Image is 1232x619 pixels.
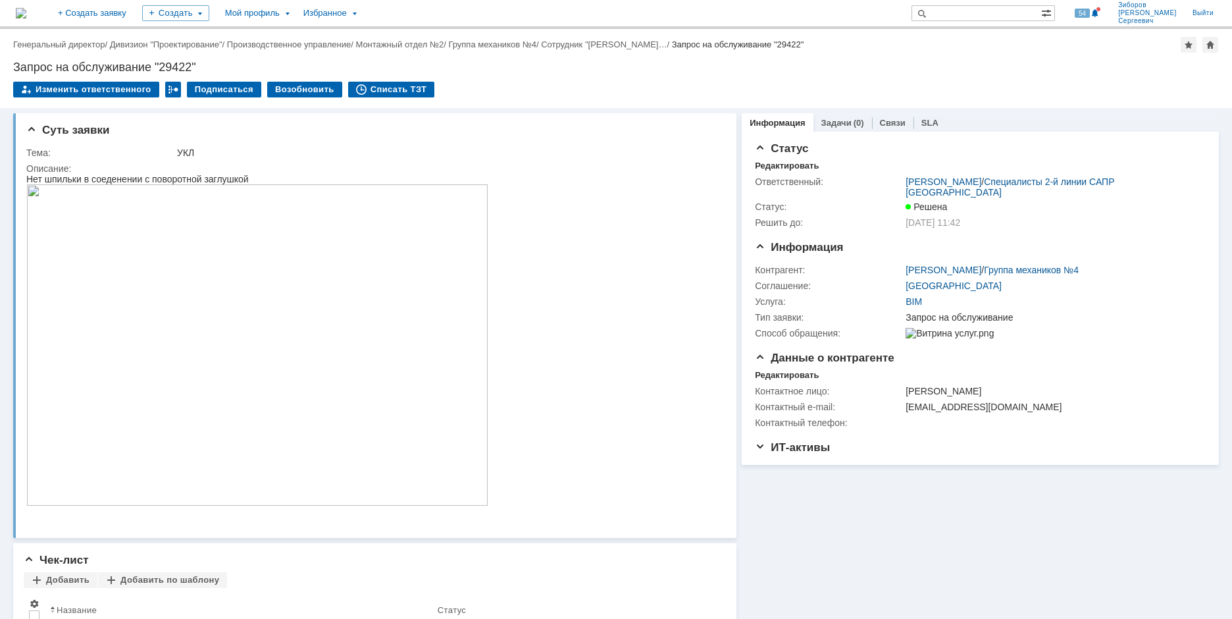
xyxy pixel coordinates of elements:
[110,40,222,49] a: Дивизион "Проектирование"
[26,163,719,174] div: Описание:
[1118,17,1177,25] span: Сергеевич
[755,370,819,381] div: Редактировать
[438,605,466,615] div: Статус
[24,554,89,566] span: Чек-лист
[755,142,808,155] span: Статус
[448,40,541,49] div: /
[854,118,864,128] div: (0)
[755,241,843,254] span: Информация
[1181,37,1196,53] div: Добавить в избранное
[227,40,356,49] div: /
[13,40,105,49] a: Генеральный директор
[142,5,209,21] div: Создать
[755,176,903,187] div: Ответственный:
[110,40,227,49] div: /
[755,402,903,412] div: Контактный e-mail:
[755,281,903,291] div: Соглашение:
[906,296,922,307] a: BIM
[906,202,947,212] span: Решена
[906,328,994,338] img: Витрина услуг.png
[984,265,1079,275] a: Группа механиков №4
[906,217,960,228] span: [DATE] 11:42
[355,40,444,49] a: Монтажный отдел №2
[177,148,717,158] div: УКЛ
[755,161,819,171] div: Редактировать
[355,40,448,49] div: /
[906,176,1114,198] a: Специалисты 2-й линии САПР [GEOGRAPHIC_DATA]
[906,281,1002,291] a: [GEOGRAPHIC_DATA]
[1118,9,1177,17] span: [PERSON_NAME]
[906,402,1198,412] div: [EMAIL_ADDRESS][DOMAIN_NAME]
[165,82,181,97] div: Работа с массовостью
[755,328,903,338] div: Способ обращения:
[906,312,1198,323] div: Запрос на обслуживание
[906,386,1198,396] div: [PERSON_NAME]
[755,441,830,454] span: ИТ-активы
[1041,6,1054,18] span: Расширенный поиск
[13,40,110,49] div: /
[1075,9,1090,18] span: 54
[16,8,26,18] img: logo
[755,296,903,307] div: Услуга:
[755,202,903,212] div: Статус:
[26,124,109,136] span: Суть заявки
[227,40,351,49] a: Производственное управление
[750,118,805,128] a: Информация
[880,118,906,128] a: Связи
[541,40,672,49] div: /
[755,352,894,364] span: Данные о контрагенте
[755,217,903,228] div: Решить до:
[29,599,39,609] span: Настройки
[755,386,903,396] div: Контактное лицо:
[921,118,938,128] a: SLA
[755,265,903,275] div: Контрагент:
[1202,37,1218,53] div: Сделать домашней страницей
[906,265,1079,275] div: /
[755,312,903,323] div: Тип заявки:
[906,265,981,275] a: [PERSON_NAME]
[13,61,1219,74] div: Запрос на обслуживание "29422"
[755,417,903,428] div: Контактный телефон:
[26,148,174,158] div: Тема:
[1118,1,1177,9] span: Зиборов
[906,176,981,187] a: [PERSON_NAME]
[448,40,536,49] a: Группа механиков №4
[57,605,97,615] div: Название
[16,8,26,18] a: Перейти на домашнюю страницу
[821,118,852,128] a: Задачи
[906,176,1198,198] div: /
[672,40,804,49] div: Запрос на обслуживание "29422"
[541,40,667,49] a: Сотрудник "[PERSON_NAME]…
